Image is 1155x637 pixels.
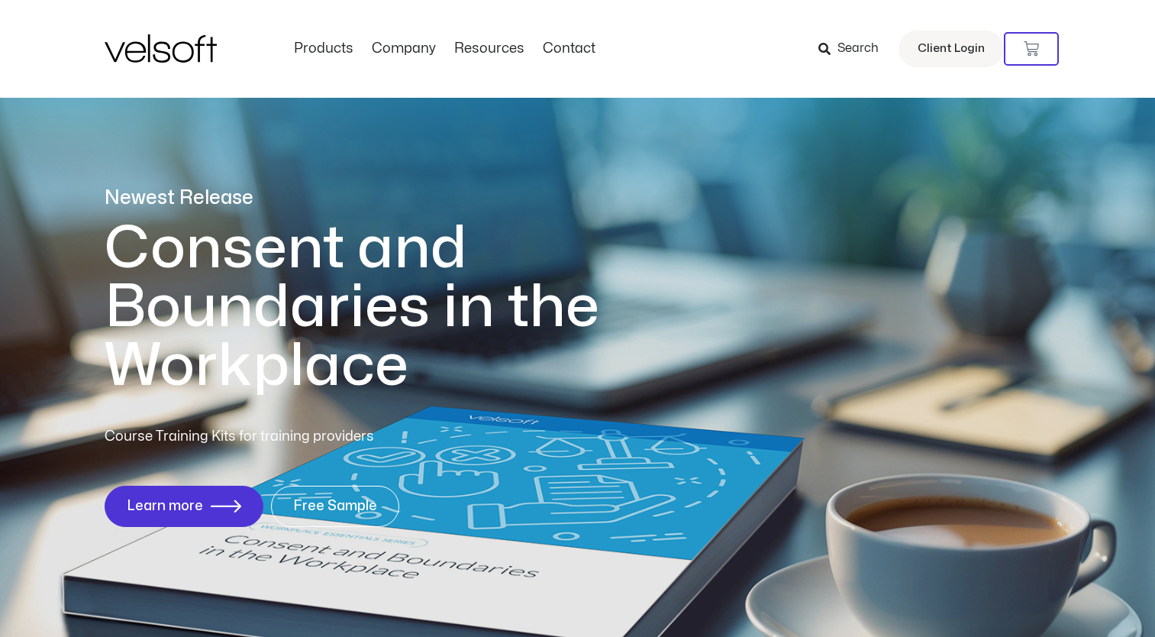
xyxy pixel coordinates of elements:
[445,40,534,57] a: ResourcesMenu Toggle
[899,31,1004,67] a: Client Login
[105,34,217,63] img: Velsoft Training Materials
[918,39,985,59] span: Client Login
[293,499,377,514] span: Free Sample
[818,36,889,62] a: Search
[271,486,399,527] a: Free Sample
[127,499,203,514] span: Learn more
[837,39,879,59] span: Search
[105,185,662,212] p: Newest Release
[285,40,605,57] nav: Menu
[105,219,662,396] h1: Consent and Boundaries in the Workplace
[363,40,445,57] a: CompanyMenu Toggle
[105,486,263,527] a: Learn more
[285,40,363,57] a: ProductsMenu Toggle
[534,40,605,57] a: ContactMenu Toggle
[105,426,485,448] p: Course Training Kits for training providers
